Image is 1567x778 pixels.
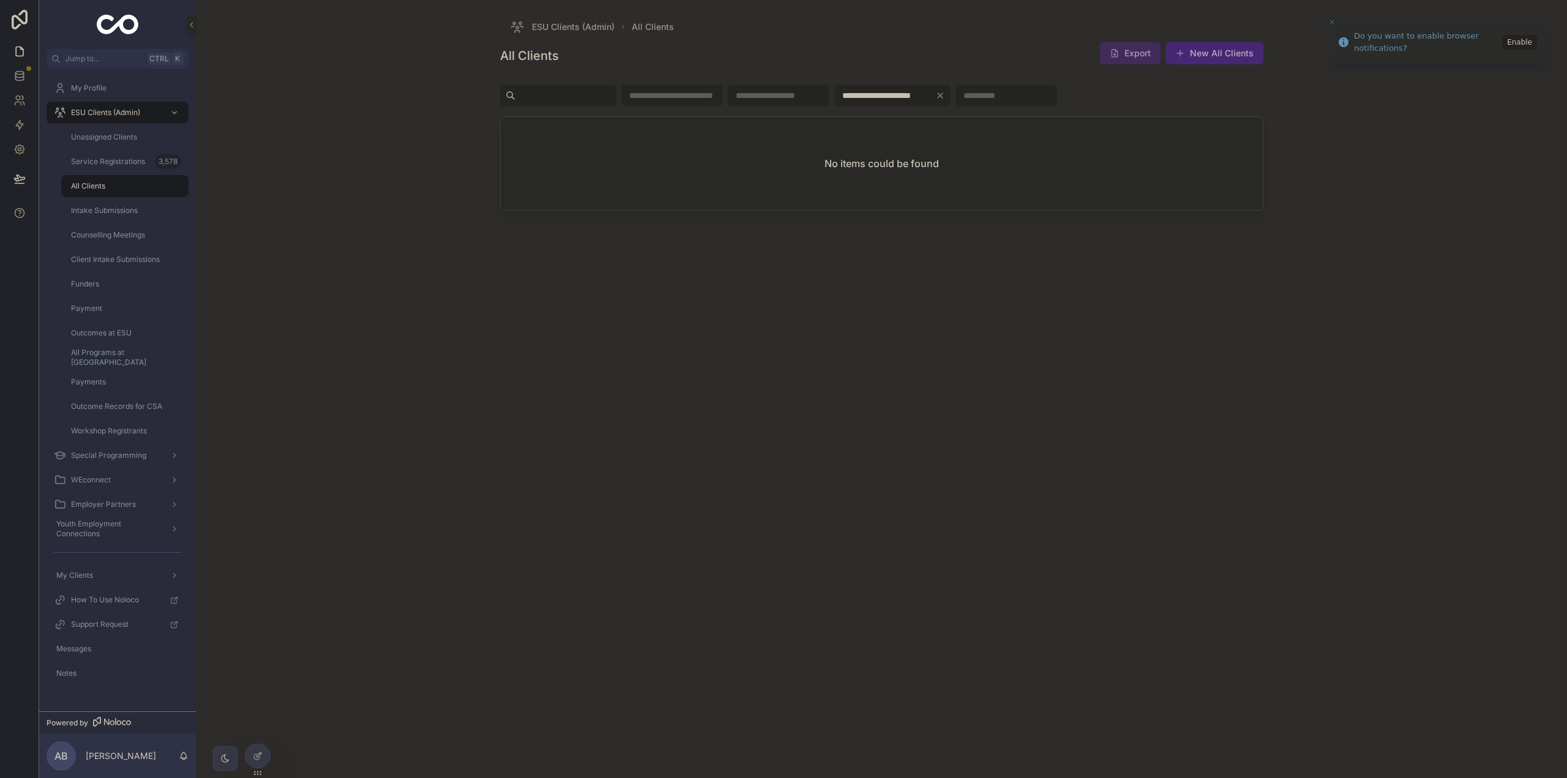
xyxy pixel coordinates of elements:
[47,444,189,466] a: Special Programming
[825,156,939,171] h2: No items could be found
[1100,42,1161,64] button: Export
[61,322,189,344] a: Outcomes at ESU
[47,613,189,635] a: Support Request
[71,206,138,215] span: Intake Submissions
[47,493,189,515] a: Employer Partners
[61,151,189,173] a: Service Registrations3,578
[935,91,950,100] button: Clear
[71,348,176,367] span: All Programs at [GEOGRAPHIC_DATA]
[71,255,160,264] span: Client Intake Submissions
[71,108,140,118] span: ESU Clients (Admin)
[71,499,136,509] span: Employer Partners
[71,83,107,93] span: My Profile
[71,402,162,411] span: Outcome Records for CSA
[47,662,189,684] a: Notes
[71,279,99,289] span: Funders
[61,273,189,295] a: Funders
[71,181,105,191] span: All Clients
[61,346,189,368] a: All Programs at [GEOGRAPHIC_DATA]
[56,570,93,580] span: My Clients
[47,718,88,728] span: Powered by
[71,328,132,338] span: Outcomes at ESU
[173,54,182,64] span: K
[47,49,189,69] button: Jump to...CtrlK
[155,154,181,169] div: 3,578
[47,518,189,540] a: Youth Employment Connections
[61,395,189,417] a: Outcome Records for CSA
[1502,35,1537,50] button: Enable
[47,564,189,586] a: My Clients
[71,132,137,142] span: Unassigned Clients
[47,77,189,99] a: My Profile
[39,69,196,700] div: scrollable content
[56,519,160,539] span: Youth Employment Connections
[71,619,129,629] span: Support Request
[1165,42,1263,64] button: New All Clients
[47,589,189,611] a: How To Use Noloco
[61,420,189,442] a: Workshop Registrants
[510,20,615,34] a: ESU Clients (Admin)
[71,451,146,460] span: Special Programming
[86,750,156,762] p: [PERSON_NAME]
[47,102,189,124] a: ESU Clients (Admin)
[71,304,102,313] span: Payment
[532,21,615,33] span: ESU Clients (Admin)
[71,475,111,485] span: WEconnect
[61,297,189,320] a: Payment
[61,371,189,393] a: Payments
[61,224,189,246] a: Counselling Meetings
[1354,30,1498,54] div: Do you want to enable browser notifications?
[56,668,77,678] span: Notes
[71,377,106,387] span: Payments
[632,21,674,33] a: All Clients
[1326,16,1338,28] button: Close toast
[54,749,68,763] span: AB
[61,200,189,222] a: Intake Submissions
[97,15,139,34] img: App logo
[61,126,189,148] a: Unassigned Clients
[71,426,147,436] span: Workshop Registrants
[500,47,559,64] h1: All Clients
[56,644,91,654] span: Messages
[39,711,196,734] a: Powered by
[61,175,189,197] a: All Clients
[47,638,189,660] a: Messages
[61,249,189,271] a: Client Intake Submissions
[148,53,170,65] span: Ctrl
[71,230,145,240] span: Counselling Meetings
[47,469,189,491] a: WEconnect
[65,54,143,64] span: Jump to...
[71,157,145,166] span: Service Registrations
[71,595,139,605] span: How To Use Noloco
